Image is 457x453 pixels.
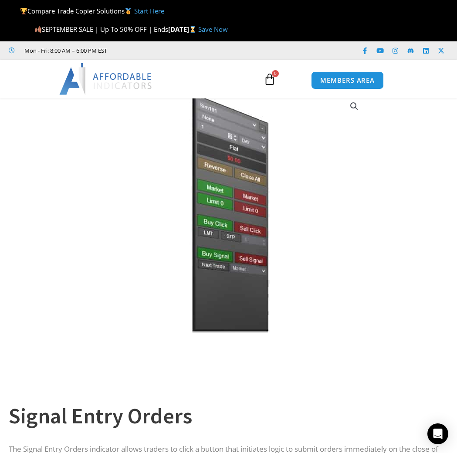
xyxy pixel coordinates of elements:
a: 0 [251,67,289,92]
iframe: Customer reviews powered by Trustpilot [112,46,242,55]
strong: [DATE] [168,25,198,34]
a: View full-screen image gallery [346,98,362,114]
span: MEMBERS AREA [320,77,375,84]
img: 🏆 [20,8,27,14]
img: 🥇 [125,8,132,14]
div: Open Intercom Messenger [427,423,448,444]
img: 🍂 [35,26,41,33]
a: MEMBERS AREA [311,71,384,89]
a: Save Now [198,25,228,34]
a: Start Here [134,7,164,15]
img: SignalEntryOrders [88,92,369,333]
span: Compare Trade Copier Solutions [20,7,164,15]
span: Mon - Fri: 8:00 AM – 6:00 PM EST [22,45,107,56]
h1: Signal Entry Orders [9,401,440,431]
span: SEPTEMBER SALE | Up To 50% OFF | Ends [34,25,168,34]
img: LogoAI | Affordable Indicators – NinjaTrader [59,63,153,95]
span: 0 [272,70,279,77]
img: ⌛ [190,26,196,33]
